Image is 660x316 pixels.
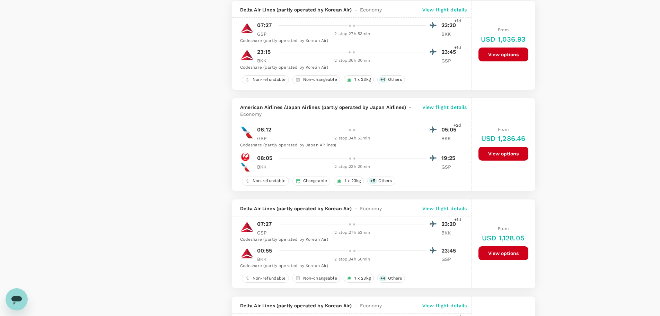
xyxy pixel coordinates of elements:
[292,75,340,84] div: Non-changeable
[441,135,459,142] p: BKK
[242,75,289,84] div: Non-refundable
[292,274,340,283] div: Non-changeable
[300,275,340,281] span: Non-changeable
[422,302,467,309] p: View flight details
[250,178,289,184] span: Non-refundable
[422,104,467,118] p: View flight details
[454,216,461,223] span: +1d
[240,220,254,234] img: DL
[406,104,414,111] span: -
[360,302,382,309] span: Economy
[441,31,459,37] p: BKK
[454,18,461,25] span: +1d
[240,246,254,260] img: DL
[334,177,364,186] div: 1 x 23kg
[441,126,459,134] p: 05:05
[367,177,395,186] div: +5Others
[292,177,331,186] div: Changeable
[377,274,405,283] div: +4Others
[240,37,459,44] div: Codeshare (partly operated by Korean Air)
[478,48,528,61] button: View options
[352,6,360,13] span: -
[240,263,459,270] div: Codeshare (partly operated by Korean Air)
[240,152,250,162] img: JL
[441,57,459,64] p: GSP
[279,57,426,64] div: 2 stop , 36h 30min
[257,154,273,162] p: 08:05
[279,229,426,236] div: 2 stop , 27h 53min
[441,21,459,29] p: 23:20
[481,34,526,45] h6: USD 1,036.93
[454,122,461,129] span: +2d
[240,142,459,149] div: Codeshare (partly operated by Japan Airlines)
[257,57,274,64] p: BKK
[376,178,395,184] span: Others
[478,147,528,161] button: View options
[498,226,509,231] span: From
[242,177,289,186] div: Non-refundable
[352,205,360,212] span: -
[242,274,289,283] div: Non-refundable
[360,6,382,13] span: Economy
[240,21,254,35] img: DL
[257,256,274,263] p: BKK
[240,48,254,62] img: DL
[441,220,459,228] p: 23:20
[385,275,405,281] span: Others
[240,126,254,139] img: AA
[279,31,426,37] div: 2 stop , 27h 53min
[300,178,330,184] span: Changeable
[6,288,28,310] iframe: Button to launch messaging window
[257,247,272,255] p: 00:55
[240,111,262,118] span: Economy
[441,256,459,263] p: GSP
[352,275,373,281] span: 1 x 23kg
[240,302,352,309] span: Delta Air Lines (partly operated by Korean Air)
[279,256,426,263] div: 2 stop , 34h 50min
[441,247,459,255] p: 23:45
[352,302,360,309] span: -
[257,126,272,134] p: 06:12
[478,246,528,260] button: View options
[257,220,272,228] p: 07:27
[240,64,459,71] div: Codeshare (partly operated by Korean Air)
[369,178,377,184] span: + 5
[498,27,509,32] span: From
[257,135,274,142] p: GSP
[441,229,459,236] p: BKK
[441,154,459,162] p: 19:25
[300,77,340,83] span: Non-changeable
[279,135,426,142] div: 2 stop , 34h 53min
[240,6,352,13] span: Delta Air Lines (partly operated by Korean Air)
[441,163,459,170] p: GSP
[379,275,387,281] span: + 4
[250,275,289,281] span: Non-refundable
[240,104,406,111] span: American Airlines / Japan Airlines (partly operated by Japan Airlines)
[385,77,405,83] span: Others
[422,205,467,212] p: View flight details
[441,48,459,56] p: 23:45
[482,232,525,244] h6: USD 1,128.05
[498,127,509,132] span: From
[481,133,526,144] h6: USD 1,286.46
[257,163,274,170] p: BKK
[360,205,382,212] span: Economy
[240,162,250,172] img: AA
[279,163,426,170] div: 2 stop , 23h 20min
[240,236,459,243] div: Codeshare (partly operated by Korean Air)
[250,77,289,83] span: Non-refundable
[257,21,272,29] p: 07:27
[454,44,461,51] span: +1d
[240,205,352,212] span: Delta Air Lines (partly operated by Korean Air)
[342,178,363,184] span: 1 x 23kg
[257,31,274,37] p: GSP
[352,77,373,83] span: 1 x 23kg
[377,75,405,84] div: +4Others
[344,75,374,84] div: 1 x 23kg
[257,48,271,56] p: 23:15
[344,274,374,283] div: 1 x 23kg
[257,229,274,236] p: GSP
[422,6,467,13] p: View flight details
[379,77,387,83] span: + 4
